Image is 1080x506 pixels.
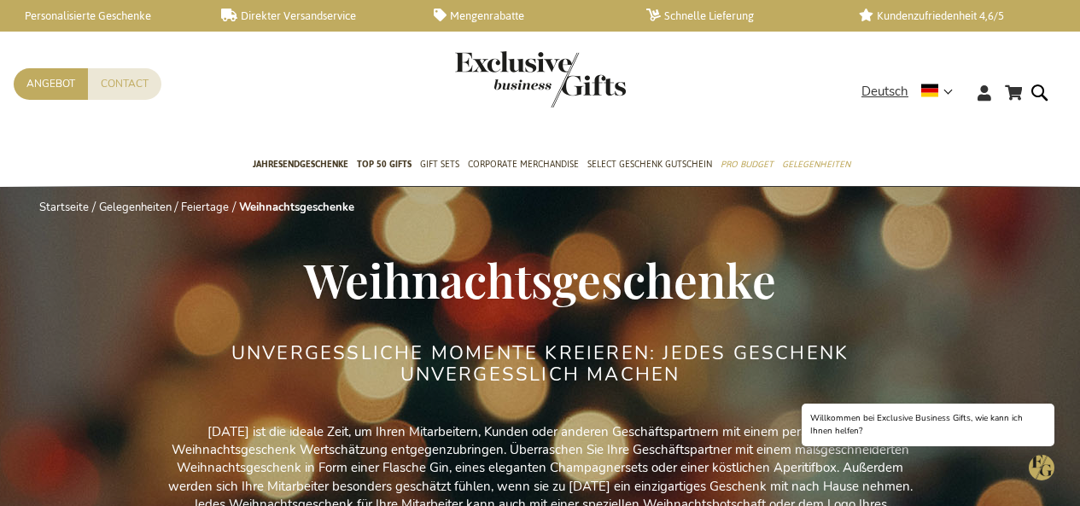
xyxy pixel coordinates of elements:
a: Personalisierte Geschenke [9,9,194,23]
span: Jahresendgeschenke [253,155,348,173]
a: Gelegenheiten [782,144,850,187]
a: Jahresendgeschenke [253,144,348,187]
a: Select Geschenk Gutschein [587,144,712,187]
h2: UNVERGESSLICHE MOMENTE KREIEREN: JEDES GESCHENK UNVERGESSLICH MACHEN [220,343,861,384]
a: Mengenrabatte [434,9,619,23]
span: Pro Budget [721,155,774,173]
a: Startseite [39,200,89,215]
a: Contact [88,68,161,100]
img: Exclusive Business gifts logo [455,51,626,108]
a: Schnelle Lieferung [646,9,832,23]
a: Feiertage [181,200,229,215]
span: TOP 50 Gifts [357,155,412,173]
a: store logo [455,51,540,108]
a: Direkter Versandservice [221,9,406,23]
a: Kundenzufriedenheit 4,6/5 [859,9,1044,23]
a: Corporate Merchandise [468,144,579,187]
a: Gelegenheiten [99,200,172,215]
a: Gift Sets [420,144,459,187]
a: Angebot [14,68,88,100]
span: Gelegenheiten [782,155,850,173]
span: Select Geschenk Gutschein [587,155,712,173]
a: Pro Budget [721,144,774,187]
a: TOP 50 Gifts [357,144,412,187]
span: Deutsch [861,82,908,102]
span: Corporate Merchandise [468,155,579,173]
span: Gift Sets [420,155,459,173]
strong: Weihnachtsgeschenke [239,200,354,215]
span: Weihnachtsgeschenke [304,247,776,311]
